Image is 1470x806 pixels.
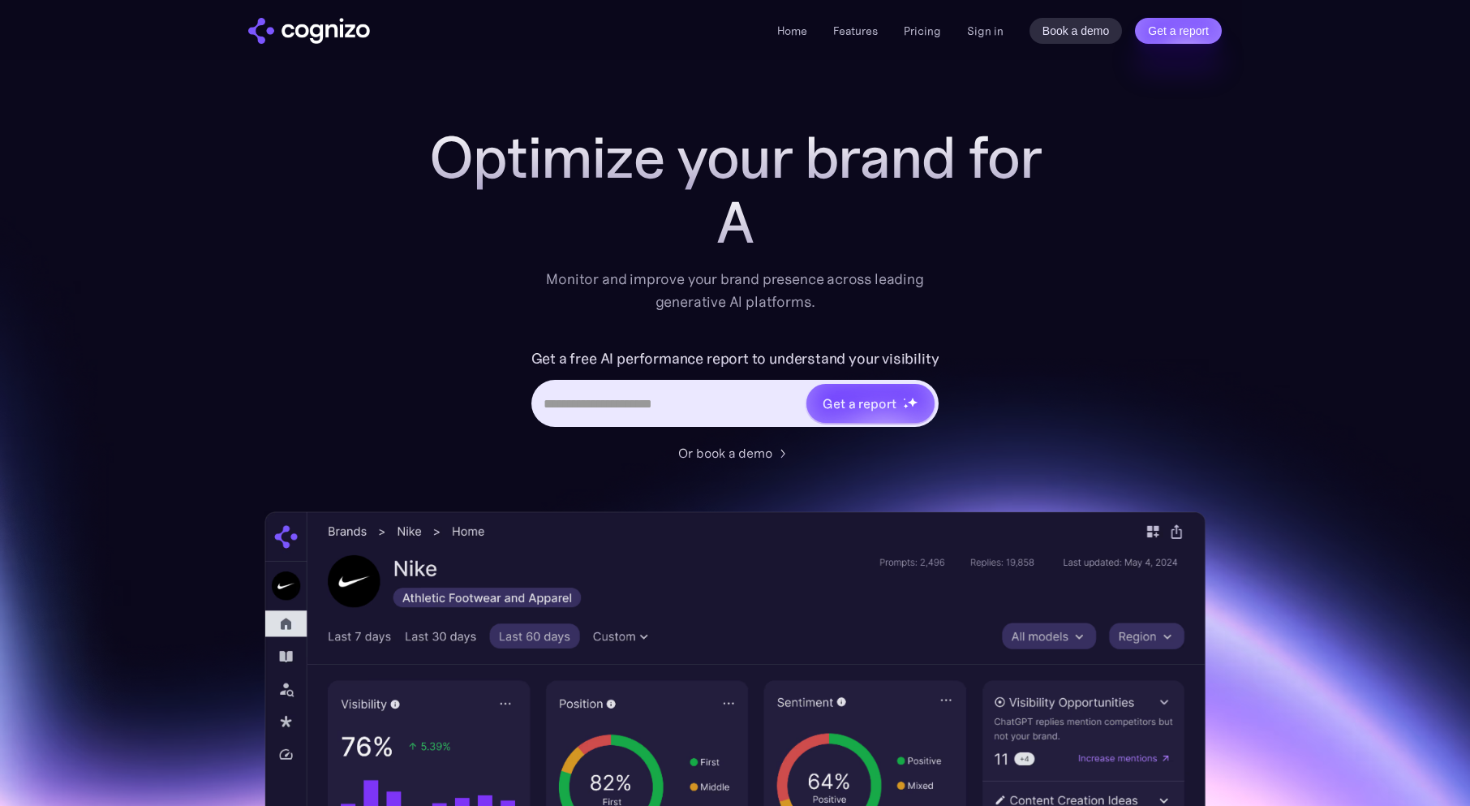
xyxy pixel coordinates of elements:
img: star [907,397,918,407]
a: home [248,18,370,44]
img: star [903,398,905,400]
a: Get a report [1135,18,1222,44]
a: Get a reportstarstarstar [805,382,936,425]
a: Pricing [904,24,941,38]
div: Get a report [823,394,896,413]
h1: Optimize your brand for [410,125,1060,190]
div: Monitor and improve your brand presence across leading generative AI platforms. [535,268,935,313]
a: Sign in [967,21,1004,41]
a: Book a demo [1029,18,1123,44]
img: star [903,403,909,409]
form: Hero URL Input Form [531,346,939,435]
label: Get a free AI performance report to understand your visibility [531,346,939,372]
div: Or book a demo [678,443,772,463]
div: A [410,190,1060,255]
a: Or book a demo [678,443,792,463]
a: Features [833,24,878,38]
a: Home [777,24,807,38]
img: cognizo logo [248,18,370,44]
